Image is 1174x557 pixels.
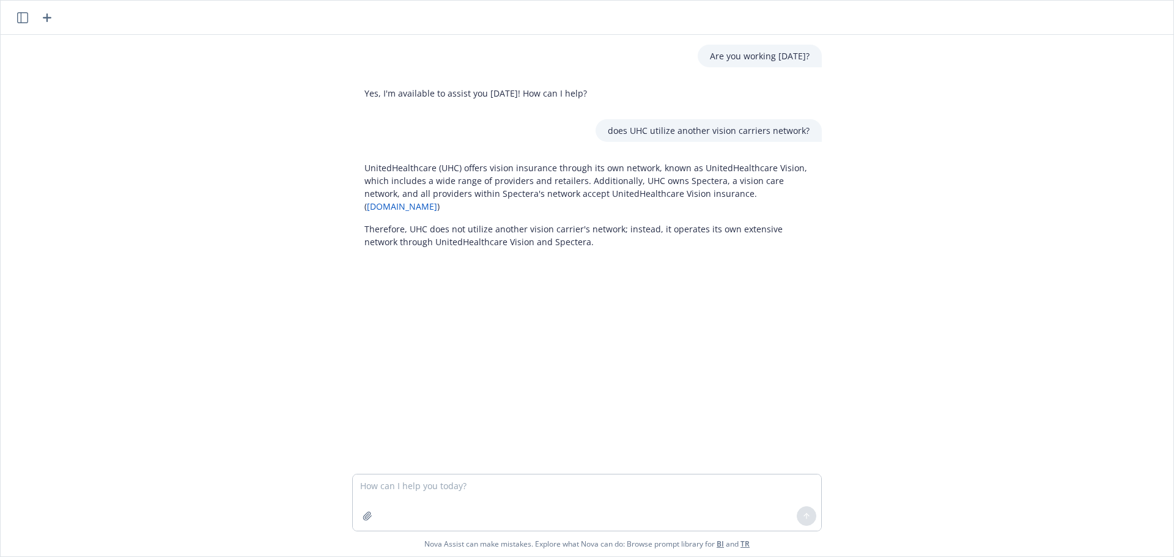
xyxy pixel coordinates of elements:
[364,223,810,248] p: Therefore, UHC does not utilize another vision carrier's network; instead, it operates its own ex...
[608,124,810,137] p: does UHC utilize another vision carriers network?
[717,539,724,549] a: BI
[740,539,750,549] a: TR
[367,201,437,212] a: [DOMAIN_NAME]
[364,87,587,100] p: Yes, I'm available to assist you [DATE]! How can I help?
[364,161,810,213] p: UnitedHealthcare (UHC) offers vision insurance through its own network, known as UnitedHealthcare...
[710,50,810,62] p: Are you working [DATE]?
[6,531,1168,556] span: Nova Assist can make mistakes. Explore what Nova can do: Browse prompt library for and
